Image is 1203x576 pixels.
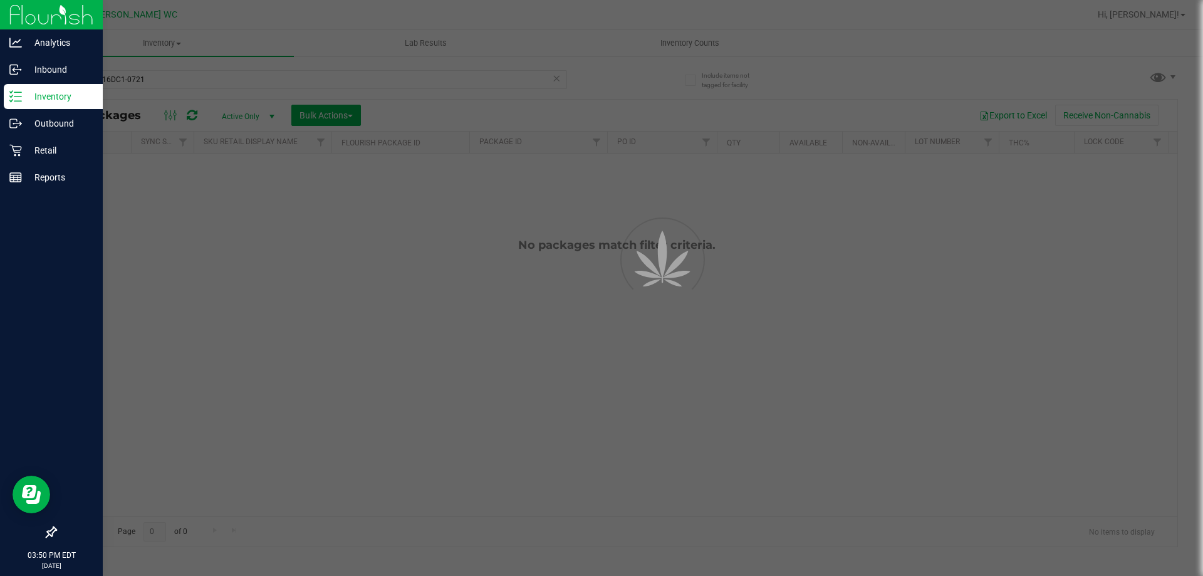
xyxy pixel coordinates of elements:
p: Outbound [22,116,97,131]
p: Analytics [22,35,97,50]
inline-svg: Analytics [9,36,22,49]
p: Inventory [22,89,97,104]
inline-svg: Retail [9,144,22,157]
p: Inbound [22,62,97,77]
p: Retail [22,143,97,158]
p: [DATE] [6,561,97,570]
p: 03:50 PM EDT [6,550,97,561]
inline-svg: Reports [9,171,22,184]
iframe: Resource center [13,476,50,513]
inline-svg: Inventory [9,90,22,103]
inline-svg: Inbound [9,63,22,76]
p: Reports [22,170,97,185]
inline-svg: Outbound [9,117,22,130]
